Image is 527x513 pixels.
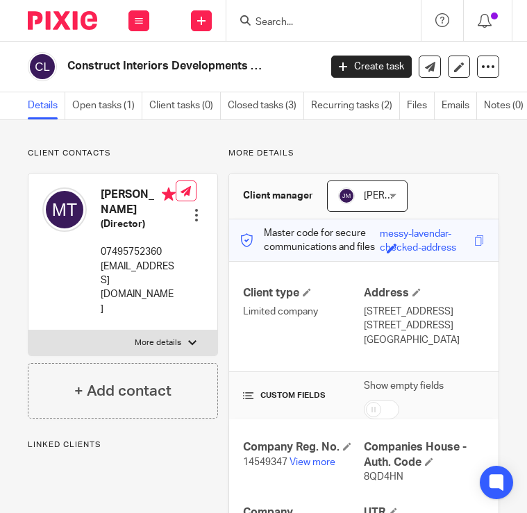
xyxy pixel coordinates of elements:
a: Create task [331,56,412,78]
div: messy-lavendar-checked-address [380,227,471,243]
a: Open tasks (1) [72,92,142,119]
i: Primary [162,187,176,201]
a: Client tasks (0) [149,92,221,119]
a: View more [290,457,335,467]
h4: Company Reg. No. [243,440,364,455]
h4: Client type [243,286,364,301]
h4: CUSTOM FIELDS [243,390,364,401]
input: Search [254,17,379,29]
p: Master code for secure communications and files [240,226,379,255]
p: More details [135,337,181,348]
p: [EMAIL_ADDRESS][DOMAIN_NAME] [101,260,176,316]
h4: Address [364,286,485,301]
h2: Construct Interiors Developments Limited [67,59,262,74]
img: svg%3E [28,52,57,81]
span: [PERSON_NAME] [364,191,440,201]
h4: [PERSON_NAME] [101,187,176,217]
span: 8QD4HN [364,472,403,482]
h5: (Director) [101,217,176,231]
h4: Companies House - Auth. Code [364,440,485,470]
p: [GEOGRAPHIC_DATA] [364,333,485,347]
img: Pixie [28,11,97,30]
p: 07495752360 [101,245,176,259]
h4: + Add contact [74,380,172,402]
a: Recurring tasks (2) [311,92,400,119]
a: Details [28,92,65,119]
a: Closed tasks (3) [228,92,304,119]
img: svg%3E [338,187,355,204]
a: Files [407,92,435,119]
h3: Client manager [243,189,313,203]
p: Linked clients [28,439,218,451]
p: Client contacts [28,148,218,159]
a: Emails [442,92,477,119]
p: Limited company [243,305,364,319]
span: 14549347 [243,457,287,467]
img: svg%3E [42,187,87,232]
p: [STREET_ADDRESS] [364,319,485,333]
p: [STREET_ADDRESS] [364,305,485,319]
label: Show empty fields [364,379,444,393]
p: More details [228,148,499,159]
